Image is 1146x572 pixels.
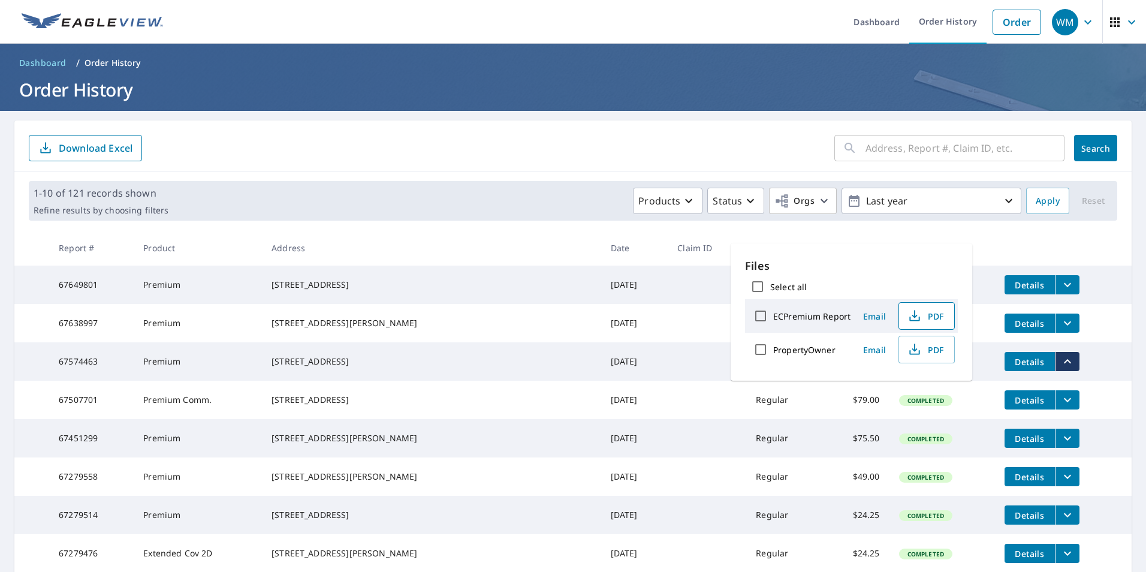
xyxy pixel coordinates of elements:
[34,205,168,216] p: Refine results by choosing filters
[134,496,262,534] td: Premium
[1005,390,1055,410] button: detailsBtn-67507701
[1012,279,1048,291] span: Details
[272,394,591,406] div: [STREET_ADDRESS]
[1036,194,1060,209] span: Apply
[1012,395,1048,406] span: Details
[1012,318,1048,329] span: Details
[860,344,889,356] span: Email
[19,57,67,69] span: Dashboard
[769,188,837,214] button: Orgs
[85,57,141,69] p: Order History
[1005,544,1055,563] button: detailsBtn-67279476
[14,53,1132,73] nav: breadcrumb
[49,342,134,381] td: 67574463
[898,302,955,330] button: PDF
[707,188,764,214] button: Status
[272,432,591,444] div: [STREET_ADDRESS][PERSON_NAME]
[1052,9,1078,35] div: WM
[773,344,836,356] label: PropertyOwner
[865,131,1064,165] input: Address, Report #, Claim ID, etc.
[134,457,262,496] td: Premium
[29,135,142,161] button: Download Excel
[49,457,134,496] td: 67279558
[49,304,134,342] td: 67638997
[134,266,262,304] td: Premium
[76,56,80,70] li: /
[1005,314,1055,333] button: detailsBtn-67638997
[746,419,822,457] td: Regular
[906,309,945,323] span: PDF
[900,511,951,520] span: Completed
[272,547,591,559] div: [STREET_ADDRESS][PERSON_NAME]
[272,509,591,521] div: [STREET_ADDRESS]
[713,194,742,208] p: Status
[1074,135,1117,161] button: Search
[49,381,134,419] td: 67507701
[49,419,134,457] td: 67451299
[774,194,815,209] span: Orgs
[601,342,668,381] td: [DATE]
[900,473,951,481] span: Completed
[855,341,894,359] button: Email
[1012,471,1048,483] span: Details
[14,53,71,73] a: Dashboard
[822,419,889,457] td: $75.50
[822,230,889,266] th: Cost
[1084,143,1108,154] span: Search
[746,230,822,266] th: Delivery
[49,496,134,534] td: 67279514
[746,457,822,496] td: Regular
[22,13,163,31] img: EV Logo
[900,435,951,443] span: Completed
[898,336,955,363] button: PDF
[49,266,134,304] td: 67649801
[746,381,822,419] td: Regular
[1005,505,1055,525] button: detailsBtn-67279514
[1055,275,1079,294] button: filesDropdownBtn-67649801
[1012,433,1048,444] span: Details
[272,317,591,329] div: [STREET_ADDRESS][PERSON_NAME]
[601,230,668,266] th: Date
[262,230,601,266] th: Address
[633,188,702,214] button: Products
[900,396,951,405] span: Completed
[272,356,591,368] div: [STREET_ADDRESS]
[638,194,680,208] p: Products
[745,258,958,274] p: Files
[861,191,1002,212] p: Last year
[1055,467,1079,486] button: filesDropdownBtn-67279558
[272,279,591,291] div: [STREET_ADDRESS]
[1012,356,1048,368] span: Details
[906,342,945,357] span: PDF
[773,311,851,322] label: ECPremium Report
[601,381,668,419] td: [DATE]
[746,496,822,534] td: Regular
[134,419,262,457] td: Premium
[34,186,168,200] p: 1-10 of 121 records shown
[822,381,889,419] td: $79.00
[134,381,262,419] td: Premium Comm.
[993,10,1041,35] a: Order
[1055,352,1079,371] button: filesDropdownBtn-67574463
[1005,429,1055,448] button: detailsBtn-67451299
[601,266,668,304] td: [DATE]
[601,419,668,457] td: [DATE]
[822,457,889,496] td: $49.00
[134,342,262,381] td: Premium
[14,77,1132,102] h1: Order History
[1012,548,1048,559] span: Details
[601,304,668,342] td: [DATE]
[1055,544,1079,563] button: filesDropdownBtn-67279476
[49,230,134,266] th: Report #
[770,281,807,293] label: Select all
[1012,510,1048,521] span: Details
[1055,390,1079,410] button: filesDropdownBtn-67507701
[1055,505,1079,525] button: filesDropdownBtn-67279514
[1005,275,1055,294] button: detailsBtn-67649801
[59,142,132,155] p: Download Excel
[134,230,262,266] th: Product
[134,304,262,342] td: Premium
[900,550,951,558] span: Completed
[668,230,746,266] th: Claim ID
[842,188,1021,214] button: Last year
